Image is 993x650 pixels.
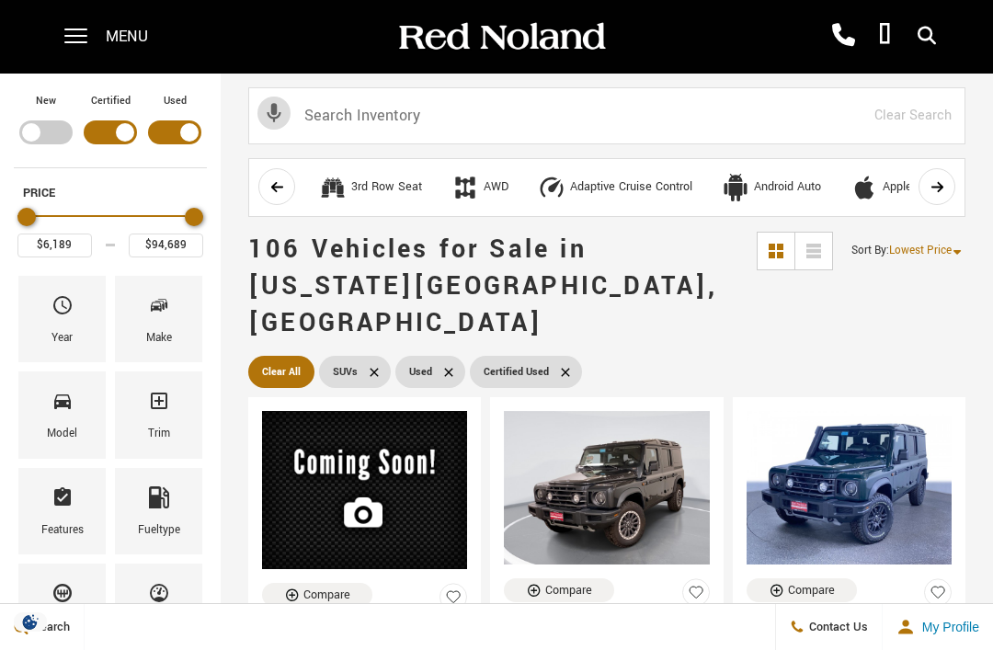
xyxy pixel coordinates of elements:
[51,385,74,424] span: Model
[538,174,565,201] div: Adaptive Cruise Control
[148,482,170,520] span: Fueltype
[889,243,952,258] span: Lowest Price
[319,174,347,201] div: 3rd Row Seat
[14,92,207,167] div: Filter by Vehicle Type
[248,232,718,341] span: 106 Vehicles for Sale in [US_STATE][GEOGRAPHIC_DATA], [GEOGRAPHIC_DATA]
[115,276,202,362] div: MakeMake
[351,179,422,196] div: 3rd Row Seat
[262,583,372,607] button: Compare Vehicle
[919,168,955,205] button: scroll right
[395,21,607,53] img: Red Noland Auto Group
[528,168,702,207] button: Adaptive Cruise ControlAdaptive Cruise Control
[570,179,692,196] div: Adaptive Cruise Control
[51,482,74,520] span: Features
[682,578,710,614] button: Save Vehicle
[17,234,92,257] input: Minimum
[138,520,180,541] div: Fueltype
[545,582,592,599] div: Compare
[258,168,295,205] button: scroll left
[441,168,519,207] button: AWDAWD
[17,208,36,226] div: Minimum Price
[262,411,467,569] img: 2023 BMW XM Base
[754,179,821,196] div: Android Auto
[504,578,614,602] button: Compare Vehicle
[47,424,77,444] div: Model
[148,424,170,444] div: Trim
[185,208,203,226] div: Maximum Price
[850,174,878,201] div: Apple CarPlay
[262,360,301,383] span: Clear All
[18,371,106,458] div: ModelModel
[146,328,172,348] div: Make
[18,276,106,362] div: YearYear
[747,411,952,564] img: 2024 INEOS Grenadier Trialmaster Edition
[9,612,51,632] section: Click to Open Cookie Consent Modal
[451,174,479,201] div: AWD
[248,87,965,144] input: Search Inventory
[17,201,203,257] div: Price
[23,185,198,201] h5: Price
[129,234,203,257] input: Maximum
[840,168,965,207] button: Apple CarPlayApple CarPlay
[115,468,202,554] div: FueltypeFueltype
[409,360,432,383] span: Used
[303,587,350,603] div: Compare
[51,290,74,328] span: Year
[883,604,993,650] button: Open user profile menu
[91,92,131,110] label: Certified
[924,578,952,614] button: Save Vehicle
[9,612,51,632] img: Opt-Out Icon
[115,371,202,458] div: TrimTrim
[148,290,170,328] span: Make
[851,243,889,258] span: Sort By :
[148,385,170,424] span: Trim
[504,411,709,564] img: 2024 INEOS Grenadier Fieldmaster Edition
[18,564,106,650] div: TransmissionTransmission
[788,582,835,599] div: Compare
[148,577,170,616] span: Mileage
[51,577,74,616] span: Transmission
[333,360,358,383] span: SUVs
[915,620,979,634] span: My Profile
[115,564,202,650] div: MileageMileage
[309,168,432,207] button: 3rd Row Seat3rd Row Seat
[484,360,549,383] span: Certified Used
[747,578,857,602] button: Compare Vehicle
[883,179,955,196] div: Apple CarPlay
[51,328,73,348] div: Year
[18,468,106,554] div: FeaturesFeatures
[439,583,467,619] button: Save Vehicle
[722,174,749,201] div: Android Auto
[484,179,508,196] div: AWD
[164,92,187,110] label: Used
[41,520,84,541] div: Features
[712,168,831,207] button: Android AutoAndroid Auto
[257,97,291,130] svg: Click to toggle on voice search
[36,92,56,110] label: New
[805,619,868,635] span: Contact Us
